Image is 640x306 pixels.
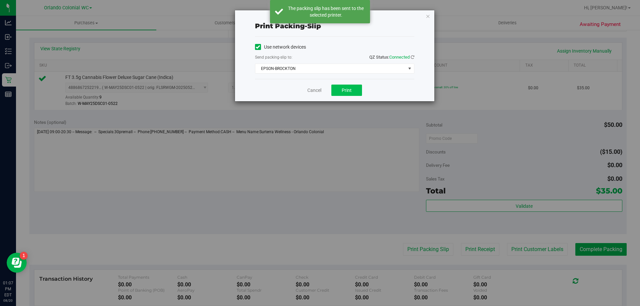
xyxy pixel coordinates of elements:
[255,44,306,51] label: Use network devices
[389,55,410,60] span: Connected
[255,22,321,30] span: Print packing-slip
[287,5,365,18] div: The packing slip has been sent to the selected printer.
[369,55,414,60] span: QZ Status:
[342,88,352,93] span: Print
[20,252,28,260] iframe: Resource center unread badge
[255,64,406,73] span: EPSON-BROCKTON
[7,253,27,273] iframe: Resource center
[255,54,292,60] label: Send packing-slip to:
[405,64,414,73] span: select
[307,87,321,94] a: Cancel
[331,85,362,96] button: Print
